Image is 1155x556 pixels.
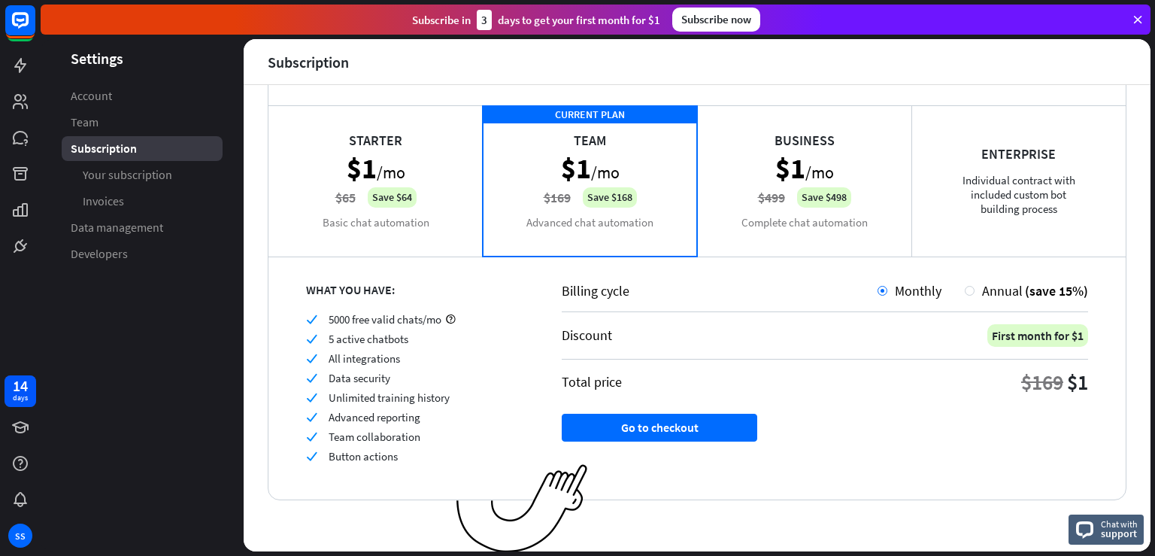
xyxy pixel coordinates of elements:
[306,282,524,297] div: WHAT YOU HAVE:
[562,373,622,390] div: Total price
[306,333,317,345] i: check
[329,351,400,366] span: All integrations
[562,282,878,299] div: Billing cycle
[62,110,223,135] a: Team
[83,193,124,209] span: Invoices
[477,10,492,30] div: 3
[329,410,420,424] span: Advanced reporting
[83,167,172,183] span: Your subscription
[1101,527,1138,540] span: support
[329,430,420,444] span: Team collaboration
[62,163,223,187] a: Your subscription
[13,379,28,393] div: 14
[8,524,32,548] div: SS
[268,53,349,71] div: Subscription
[329,390,450,405] span: Unlimited training history
[329,332,408,346] span: 5 active chatbots
[306,372,317,384] i: check
[13,393,28,403] div: days
[306,314,317,325] i: check
[41,48,244,68] header: Settings
[71,246,128,262] span: Developers
[1101,517,1138,531] span: Chat with
[71,88,112,104] span: Account
[306,451,317,462] i: check
[71,114,99,130] span: Team
[306,353,317,364] i: check
[456,464,588,554] img: ec979a0a656117aaf919.png
[12,6,57,51] button: Open LiveChat chat widget
[982,282,1023,299] span: Annual
[306,412,317,423] i: check
[987,324,1088,347] div: First month for $1
[562,414,757,442] button: Go to checkout
[329,312,441,327] span: 5000 free valid chats/mo
[71,141,137,156] span: Subscription
[306,431,317,442] i: check
[329,371,390,385] span: Data security
[5,375,36,407] a: 14 days
[672,8,760,32] div: Subscribe now
[1067,369,1088,396] div: $1
[1021,369,1063,396] div: $169
[62,215,223,240] a: Data management
[62,84,223,108] a: Account
[562,327,612,344] div: Discount
[1025,282,1088,299] span: (save 15%)
[71,220,163,235] span: Data management
[306,392,317,403] i: check
[412,10,660,30] div: Subscribe in days to get your first month for $1
[329,449,398,463] span: Button actions
[895,282,941,299] span: Monthly
[62,242,223,266] a: Developers
[62,189,223,214] a: Invoices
